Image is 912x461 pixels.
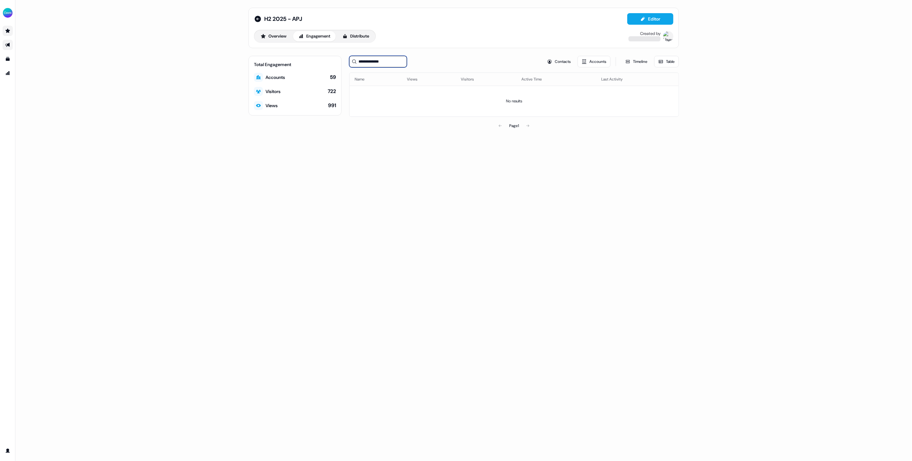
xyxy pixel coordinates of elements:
[266,74,285,81] div: Accounts
[293,31,336,41] button: Engagement
[254,61,336,68] div: Total Engagement
[654,56,679,67] button: Table
[596,73,679,86] th: Last Activity
[621,56,652,67] button: Timeline
[509,123,519,129] div: Page 1
[266,88,281,95] div: Visitors
[328,102,336,109] div: 991
[3,40,13,50] a: Go to outbound experience
[627,13,673,25] button: Editor
[578,56,611,67] button: Accounts
[3,446,13,456] a: Go to profile
[255,31,292,41] button: Overview
[266,102,278,109] div: Views
[543,56,575,67] button: Contacts
[3,54,13,64] a: Go to templates
[350,73,402,86] th: Name
[663,31,673,41] img: User
[627,16,673,23] a: Editor
[330,74,336,81] div: 59
[456,73,517,86] th: Visitors
[517,73,596,86] th: Active Time
[350,86,679,116] td: No results
[3,26,13,36] a: Go to prospects
[3,68,13,78] a: Go to attribution
[640,31,661,36] div: Created by
[402,73,456,86] th: Views
[328,88,336,95] div: 722
[264,15,302,23] span: H2 2025 - APJ
[337,31,375,41] button: Distribute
